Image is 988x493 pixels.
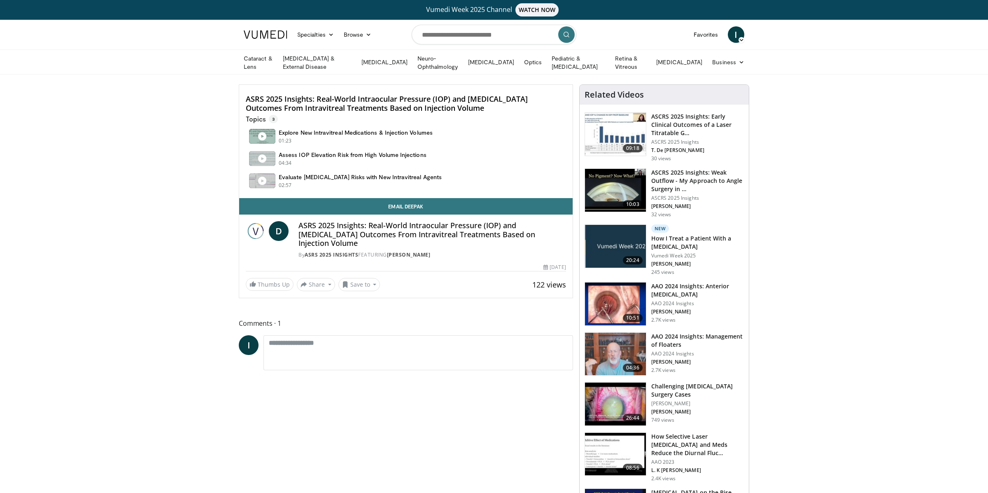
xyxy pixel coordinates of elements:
span: 10:51 [623,314,643,322]
div: [DATE] [543,264,566,271]
a: Thumbs Up [246,278,294,291]
div: By FEATURING [298,251,566,259]
a: 10:03 ASCRS 2025 Insights: Weak Outflow - My Approach to Angle Surgery in … ASCRS 2025 Insights [... [585,168,744,218]
span: WATCH NOW [515,3,559,16]
h3: ASCRS 2025 Insights: Weak Outflow - My Approach to Angle Surgery in … [651,168,744,193]
a: Optics [519,54,547,70]
p: ASCRS 2025 Insights [651,139,744,145]
span: 26:44 [623,414,643,422]
img: 05a6f048-9eed-46a7-93e1-844e43fc910c.150x105_q85_crop-smart_upscale.jpg [585,383,646,425]
h3: ASCRS 2025 Insights: Early Clinical Outcomes of a Laser Titratable G… [651,112,744,137]
a: Favorites [689,26,723,43]
h3: How I Treat a Patient With a [MEDICAL_DATA] [651,234,744,251]
a: [PERSON_NAME] [387,251,431,258]
h4: Explore New Intravitreal Medications & Injection Volumes [279,129,433,136]
p: 2.7K views [651,317,676,323]
p: [PERSON_NAME] [651,409,744,415]
p: AAO 2024 Insights [651,350,744,357]
a: D [269,221,289,241]
a: [MEDICAL_DATA] [357,54,412,70]
a: Vumedi Week 2025 ChannelWATCH NOW [245,3,743,16]
p: Topics [246,115,278,123]
p: ASCRS 2025 Insights [651,195,744,201]
p: [PERSON_NAME] [651,400,744,407]
p: 01:23 [279,137,292,145]
img: 02d29458-18ce-4e7f-be78-7423ab9bdffd.jpg.150x105_q85_crop-smart_upscale.jpg [585,225,646,268]
img: ASRS 2025 Insights [246,221,266,241]
p: [PERSON_NAME] [651,261,744,267]
p: [PERSON_NAME] [651,308,744,315]
p: 2.7K views [651,367,676,374]
p: New [651,224,669,233]
h3: Challenging [MEDICAL_DATA] Surgery Cases [651,382,744,399]
a: Retina & Vitreous [610,54,651,71]
img: 8e655e61-78ac-4b3e-a4e7-f43113671c25.150x105_q85_crop-smart_upscale.jpg [585,333,646,376]
h4: Assess IOP Elevation Risk from High Volume Injections [279,151,426,159]
p: T. De [PERSON_NAME] [651,147,744,154]
img: b8bf30ca-3013-450f-92b0-de11c61660f8.150x105_q85_crop-smart_upscale.jpg [585,113,646,156]
button: Share [297,278,335,291]
span: 04:36 [623,364,643,372]
a: 26:44 Challenging [MEDICAL_DATA] Surgery Cases [PERSON_NAME] [PERSON_NAME] 749 views [585,382,744,426]
a: 20:24 New How I Treat a Patient With a [MEDICAL_DATA] Vumedi Week 2025 [PERSON_NAME] 245 views [585,224,744,276]
a: 08:56 How Selective Laser [MEDICAL_DATA] and Meds Reduce the Diurnal Fluc… AAO 2023 L. K [PERSON_... [585,432,744,482]
h4: Related Videos [585,90,644,100]
h4: ASRS 2025 Insights: Real-World Intraocular Pressure (IOP) and [MEDICAL_DATA] Outcomes From Intrav... [246,95,566,112]
a: Cataract & Lens [239,54,278,71]
p: 32 views [651,211,671,218]
a: Business [707,54,749,70]
a: 09:18 ASCRS 2025 Insights: Early Clinical Outcomes of a Laser Titratable G… ASCRS 2025 Insights T... [585,112,744,162]
a: ASRS 2025 Insights [305,251,358,258]
a: Specialties [292,26,339,43]
p: [PERSON_NAME] [651,359,744,365]
p: Vumedi Week 2025 [651,252,744,259]
p: AAO 2023 [651,459,744,465]
a: [MEDICAL_DATA] & External Disease [278,54,357,71]
a: I [239,335,259,355]
span: 10:03 [623,200,643,208]
img: VuMedi Logo [244,30,287,39]
p: AAO 2024 Insights [651,300,744,307]
a: Browse [339,26,377,43]
a: [MEDICAL_DATA] [463,54,519,70]
span: 122 views [532,280,566,290]
h4: Evaluate [MEDICAL_DATA] Risks with New Intravitreal Agents [279,173,442,181]
p: 02:57 [279,182,292,189]
img: 420b1191-3861-4d27-8af4-0e92e58098e4.150x105_q85_crop-smart_upscale.jpg [585,433,646,476]
span: 09:18 [623,144,643,152]
img: c4ee65f2-163e-44d3-aede-e8fb280be1de.150x105_q85_crop-smart_upscale.jpg [585,169,646,212]
a: I [728,26,744,43]
a: Pediatric & [MEDICAL_DATA] [547,54,610,71]
a: 04:36 AAO 2024 Insights: Management of Floaters AAO 2024 Insights [PERSON_NAME] 2.7K views [585,332,744,376]
h3: AAO 2024 Insights: Anterior [MEDICAL_DATA] [651,282,744,299]
a: 10:51 AAO 2024 Insights: Anterior [MEDICAL_DATA] AAO 2024 Insights [PERSON_NAME] 2.7K views [585,282,744,326]
p: 04:34 [279,159,292,167]
img: fd942f01-32bb-45af-b226-b96b538a46e6.150x105_q85_crop-smart_upscale.jpg [585,283,646,325]
span: 08:56 [623,464,643,472]
button: Save to [338,278,380,291]
p: 2.4K views [651,475,676,482]
a: Neuro-Ophthalmology [412,54,463,71]
h3: AAO 2024 Insights: Management of Floaters [651,332,744,349]
p: 749 views [651,417,674,423]
p: 30 views [651,155,671,162]
p: L. K [PERSON_NAME] [651,467,744,474]
a: [MEDICAL_DATA] [651,54,707,70]
span: Comments 1 [239,318,573,329]
input: Search topics, interventions [412,25,576,44]
span: 20:24 [623,256,643,264]
h4: ASRS 2025 Insights: Real-World Intraocular Pressure (IOP) and [MEDICAL_DATA] Outcomes From Intrav... [298,221,566,248]
h3: How Selective Laser [MEDICAL_DATA] and Meds Reduce the Diurnal Fluc… [651,432,744,457]
a: Email Deepak [239,198,573,215]
p: [PERSON_NAME] [651,203,744,210]
p: 245 views [651,269,674,276]
span: 3 [269,115,278,123]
